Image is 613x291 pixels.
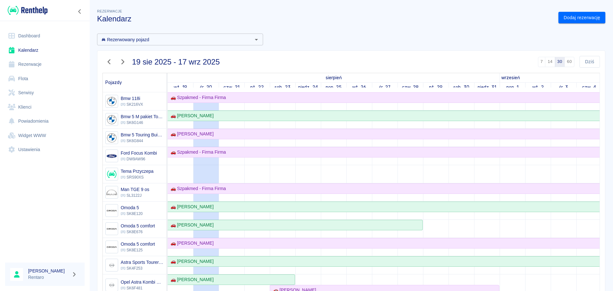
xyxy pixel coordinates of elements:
[222,83,241,92] a: 21 sierpnia 2025
[531,83,545,92] a: 2 września 2025
[5,128,85,143] a: Widget WWW
[121,150,157,156] h6: Ford Focus Kombi
[121,265,164,271] p: SK4F253
[557,83,570,92] a: 3 września 2025
[168,276,214,283] div: 🚗 [PERSON_NAME]
[5,114,85,128] a: Powiadomienia
[377,83,392,92] a: 27 sierpnia 2025
[5,72,85,86] a: Flota
[168,222,214,228] div: 🚗 [PERSON_NAME]
[500,73,522,82] a: 1 września 2025
[106,205,117,216] img: Image
[121,193,149,198] p: SL3122J
[168,185,226,192] div: 🚗 Szpakmed - Firma Firma
[121,95,143,102] h6: Bmw 118i
[5,43,85,57] a: Kalendarz
[324,73,343,82] a: 19 sierpnia 2025
[106,242,117,252] img: Image
[8,5,48,16] img: Renthelp logo
[252,35,261,44] button: Otwórz
[168,258,214,265] div: 🚗 [PERSON_NAME]
[121,113,164,120] h6: Bmw 5 M pakiet Touring
[132,57,220,66] h3: 19 sie 2025 - 17 wrz 2025
[400,83,420,92] a: 28 sierpnia 2025
[121,279,164,285] h6: Opel Astra Kombi Kobalt
[5,86,85,100] a: Serwisy
[121,174,154,180] p: SRS90XS
[168,240,214,247] div: 🚗 [PERSON_NAME]
[106,187,117,198] img: Image
[121,259,164,265] h6: Astra Sports Tourer Vulcan
[198,83,214,92] a: 20 sierpnia 2025
[324,83,344,92] a: 25 sierpnia 2025
[476,83,498,92] a: 31 sierpnia 2025
[106,224,117,234] img: Image
[28,268,69,274] h6: [PERSON_NAME]
[168,203,214,210] div: 🚗 [PERSON_NAME]
[168,149,226,156] div: 🚗 Szpakmed - Firma Firma
[97,14,553,23] h3: Kalendarz
[564,57,574,67] button: 60 dni
[28,274,69,281] p: Rentaro
[106,260,117,271] img: Image
[121,285,164,291] p: SK6F481
[558,12,605,24] a: Dodaj rezerwację
[121,247,155,253] p: SK8E125
[351,83,368,92] a: 26 sierpnia 2025
[121,223,155,229] h6: Omoda 5 comfort
[121,241,155,247] h6: Omoda 5 comfort
[121,229,155,235] p: SK8E676
[579,56,600,68] button: Dziś
[555,57,565,67] button: 30 dni
[105,80,122,85] span: Pojazdy
[121,132,164,138] h6: Bmw 5 Touring Buissnes
[168,94,226,101] div: 🚗 Szpakmed - Firma Firma
[121,204,143,211] h6: Omoda 5
[97,9,122,13] span: Rezerwacje
[106,280,117,290] img: Image
[106,151,117,161] img: Image
[538,57,546,67] button: 7 dni
[121,211,143,217] p: SK8E120
[99,35,251,43] input: Wyszukaj i wybierz pojazdy...
[5,57,85,72] a: Rezerwacje
[121,186,149,193] h6: Man TGE 9 os
[106,169,117,180] img: Image
[297,83,320,92] a: 24 sierpnia 2025
[505,83,520,92] a: 1 września 2025
[5,29,85,43] a: Dashboard
[121,120,164,126] p: SK6G146
[5,142,85,157] a: Ustawienia
[106,133,117,143] img: Image
[106,96,117,107] img: Image
[168,131,214,137] div: 🚗 [PERSON_NAME]
[5,100,85,114] a: Klienci
[168,112,214,119] div: 🚗 [PERSON_NAME]
[121,156,157,162] p: DW9AW96
[75,7,85,16] button: Zwiń nawigację
[249,83,265,92] a: 22 sierpnia 2025
[452,83,471,92] a: 30 sierpnia 2025
[545,57,555,67] button: 14 dni
[428,83,444,92] a: 29 sierpnia 2025
[106,114,117,125] img: Image
[121,138,164,144] p: SK6G844
[580,83,598,92] a: 4 września 2025
[121,168,154,174] h6: Tema Przyczepa
[5,5,48,16] a: Renthelp logo
[121,102,143,107] p: SK216VX
[172,83,189,92] a: 19 sierpnia 2025
[273,83,292,92] a: 23 sierpnia 2025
